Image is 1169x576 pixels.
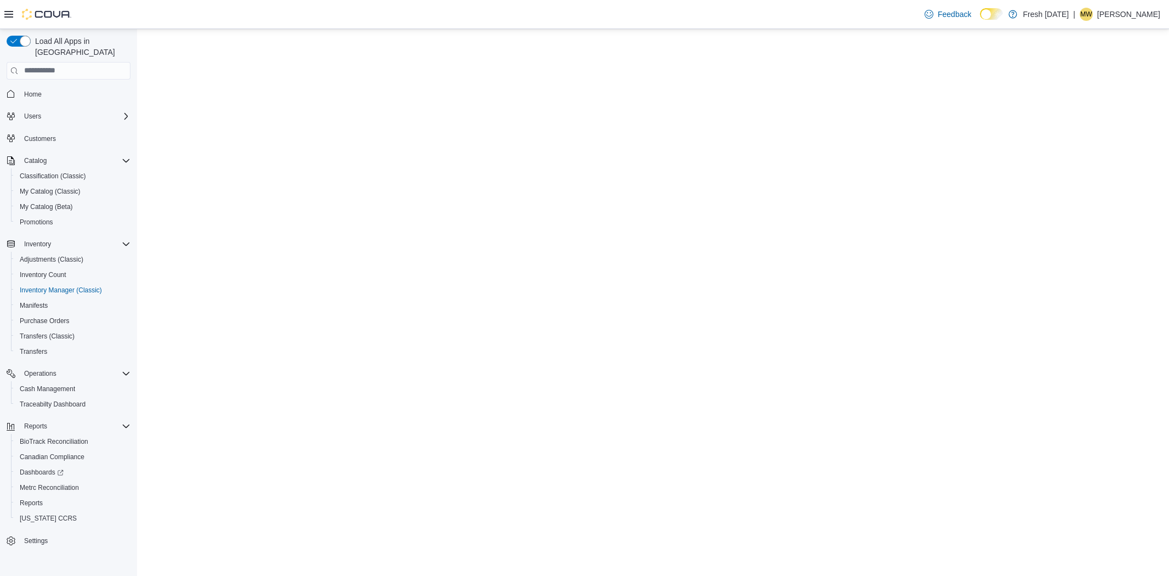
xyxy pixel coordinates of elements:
span: Transfers [20,347,47,356]
a: Cash Management [15,382,79,396]
input: Dark Mode [980,8,1003,20]
button: Promotions [11,214,135,230]
button: Customers [2,131,135,146]
button: Reports [11,495,135,511]
a: Transfers [15,345,52,358]
span: Operations [24,369,56,378]
a: [US_STATE] CCRS [15,512,81,525]
span: Promotions [20,218,53,227]
span: Metrc Reconciliation [20,483,79,492]
span: Transfers (Classic) [15,330,130,343]
a: Feedback [920,3,976,25]
a: Metrc Reconciliation [15,481,83,494]
button: Operations [20,367,61,380]
span: Traceabilty Dashboard [20,400,85,409]
button: Metrc Reconciliation [11,480,135,495]
button: Cash Management [11,381,135,397]
button: Adjustments (Classic) [11,252,135,267]
button: Users [2,109,135,124]
span: BioTrack Reconciliation [15,435,130,448]
a: Traceabilty Dashboard [15,398,90,411]
span: Load All Apps in [GEOGRAPHIC_DATA] [31,36,130,58]
a: Purchase Orders [15,314,74,327]
a: Settings [20,534,52,547]
a: Home [20,88,46,101]
span: Dashboards [15,466,130,479]
button: Catalog [20,154,51,167]
span: Catalog [20,154,130,167]
span: Inventory Count [20,270,66,279]
button: Home [2,86,135,102]
span: Manifests [15,299,130,312]
button: Transfers (Classic) [11,329,135,344]
span: Dashboards [20,468,64,477]
span: Classification (Classic) [20,172,86,180]
span: Promotions [15,216,130,229]
span: MW [1080,8,1092,21]
span: Inventory Count [15,268,130,281]
a: Inventory Count [15,268,71,281]
span: My Catalog (Classic) [15,185,130,198]
button: BioTrack Reconciliation [11,434,135,449]
span: Reports [20,499,43,507]
span: Inventory Manager (Classic) [20,286,102,295]
span: Metrc Reconciliation [15,481,130,494]
button: Inventory [2,236,135,252]
button: Classification (Classic) [11,168,135,184]
span: Inventory [24,240,51,249]
span: Settings [24,537,48,545]
span: My Catalog (Classic) [20,187,81,196]
span: Classification (Classic) [15,170,130,183]
span: Settings [20,534,130,547]
span: Manifests [20,301,48,310]
span: Users [24,112,41,121]
span: Purchase Orders [15,314,130,327]
span: Reports [24,422,47,431]
span: Reports [20,420,130,433]
button: [US_STATE] CCRS [11,511,135,526]
span: Home [20,87,130,101]
span: Canadian Compliance [20,453,84,461]
span: My Catalog (Beta) [15,200,130,213]
p: | [1073,8,1075,21]
button: Purchase Orders [11,313,135,329]
span: Purchase Orders [20,317,70,325]
button: Reports [2,419,135,434]
button: Users [20,110,45,123]
button: My Catalog (Classic) [11,184,135,199]
a: Manifests [15,299,52,312]
span: Customers [20,132,130,145]
a: Inventory Manager (Classic) [15,284,106,297]
span: Cash Management [20,385,75,393]
button: Manifests [11,298,135,313]
span: Cash Management [15,382,130,396]
span: [US_STATE] CCRS [20,514,77,523]
a: Dashboards [15,466,68,479]
span: My Catalog (Beta) [20,202,73,211]
a: Transfers (Classic) [15,330,79,343]
button: Traceabilty Dashboard [11,397,135,412]
span: Feedback [938,9,971,20]
a: Canadian Compliance [15,450,89,464]
span: Home [24,90,42,99]
a: My Catalog (Classic) [15,185,85,198]
a: Customers [20,132,60,145]
span: BioTrack Reconciliation [20,437,88,446]
a: Classification (Classic) [15,170,90,183]
button: Inventory [20,238,55,251]
span: Transfers (Classic) [20,332,75,341]
span: Inventory Manager (Classic) [15,284,130,297]
a: Dashboards [11,465,135,480]
button: Inventory Manager (Classic) [11,283,135,298]
span: Washington CCRS [15,512,130,525]
p: Fresh [DATE] [1023,8,1069,21]
span: Users [20,110,130,123]
span: Adjustments (Classic) [15,253,130,266]
button: Canadian Compliance [11,449,135,465]
button: Inventory Count [11,267,135,283]
button: My Catalog (Beta) [11,199,135,214]
button: Operations [2,366,135,381]
button: Catalog [2,153,135,168]
div: Maddie Williams [1080,8,1093,21]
